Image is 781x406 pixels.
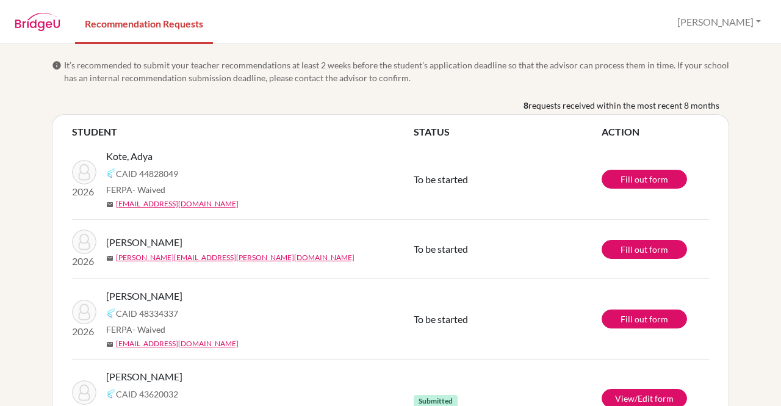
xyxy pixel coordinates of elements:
img: Kote, Adya [72,160,96,184]
span: To be started [414,313,468,325]
span: CAID 48334337 [116,307,178,320]
span: CAID 43620032 [116,388,178,401]
a: [EMAIL_ADDRESS][DOMAIN_NAME] [116,338,239,349]
p: 2026 [72,324,96,339]
b: 8 [524,99,528,112]
span: mail [106,255,113,262]
span: - Waived [132,184,165,195]
p: 2026 [72,184,96,199]
button: [PERSON_NAME] [672,10,766,34]
a: Fill out form [602,240,687,259]
a: Recommendation Requests [75,2,213,44]
span: To be started [414,243,468,255]
img: Common App logo [106,169,116,178]
span: requests received within the most recent 8 months [528,99,719,112]
span: FERPA [106,323,165,336]
a: [EMAIL_ADDRESS][DOMAIN_NAME] [116,198,239,209]
img: Common App logo [106,308,116,318]
span: mail [106,341,113,348]
img: Common App logo [106,389,116,399]
span: - Waived [132,324,165,335]
img: Shekhar, Sharanya [72,230,96,254]
span: To be started [414,173,468,185]
img: Prasad, Sheetal [72,300,96,324]
th: STATUS [414,125,602,139]
a: Fill out form [602,310,687,328]
span: Kote, Adya [106,149,153,164]
span: [PERSON_NAME] [106,369,182,384]
img: BridgeU logo [15,13,60,31]
span: [PERSON_NAME] [106,235,182,250]
a: [PERSON_NAME][EMAIL_ADDRESS][PERSON_NAME][DOMAIN_NAME] [116,252,355,263]
span: FERPA [106,183,165,196]
img: Anand, Varun [72,380,96,405]
th: ACTION [602,125,709,139]
span: mail [106,201,113,208]
span: [PERSON_NAME] [106,289,182,303]
th: STUDENT [72,125,414,139]
span: info [52,60,62,70]
p: 2026 [72,254,96,269]
span: CAID 44828049 [116,167,178,180]
a: Fill out form [602,170,687,189]
span: It’s recommended to submit your teacher recommendations at least 2 weeks before the student’s app... [64,59,729,84]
